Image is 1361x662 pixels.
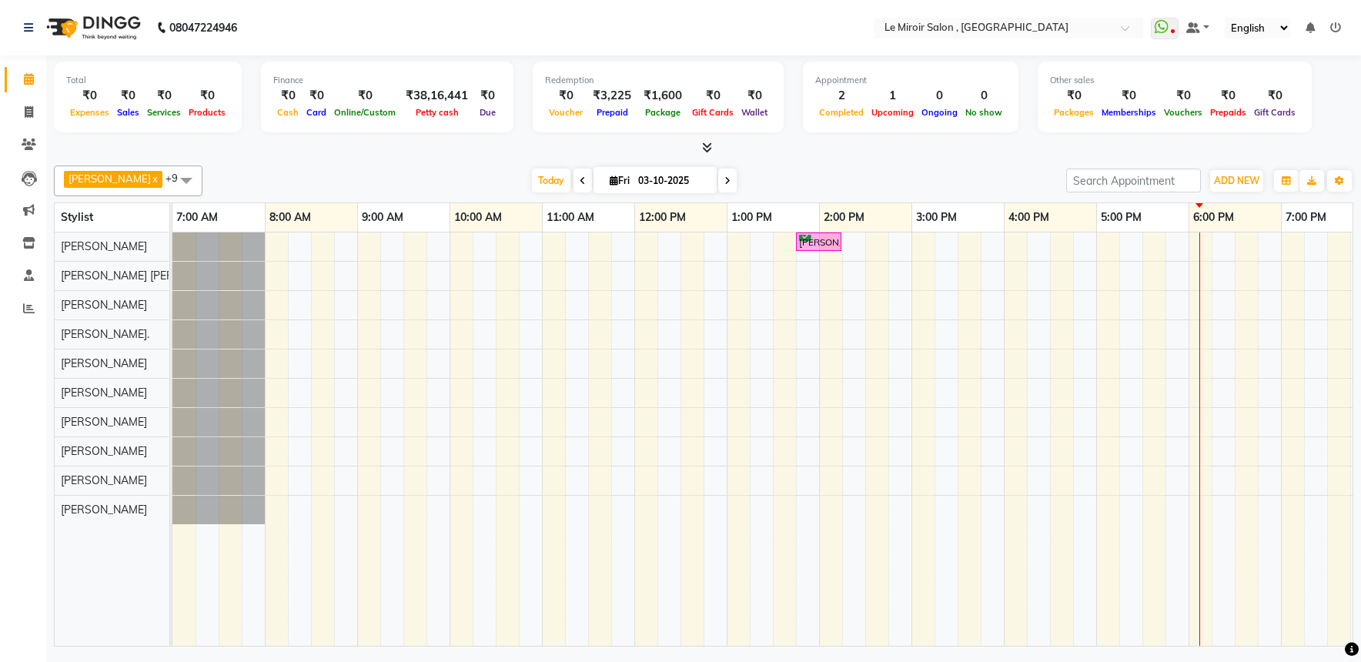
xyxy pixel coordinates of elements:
[273,74,501,87] div: Finance
[1250,87,1299,105] div: ₹0
[532,169,570,192] span: Today
[330,87,400,105] div: ₹0
[330,107,400,118] span: Online/Custom
[543,206,598,229] a: 11:00 AM
[266,206,315,229] a: 8:00 AM
[273,87,303,105] div: ₹0
[634,169,711,192] input: 2025-10-03
[635,206,690,229] a: 12:00 PM
[143,107,185,118] span: Services
[1050,107,1098,118] span: Packages
[476,107,500,118] span: Due
[113,107,143,118] span: Sales
[172,206,222,229] a: 7:00 AM
[166,172,189,184] span: +9
[1005,206,1053,229] a: 4:00 PM
[1050,87,1098,105] div: ₹0
[1098,87,1160,105] div: ₹0
[606,175,634,186] span: Fri
[143,87,185,105] div: ₹0
[66,87,113,105] div: ₹0
[815,87,868,105] div: 2
[545,74,771,87] div: Redemption
[918,87,961,105] div: 0
[1066,169,1201,192] input: Search Appointment
[358,206,407,229] a: 9:00 AM
[737,107,771,118] span: Wallet
[1210,170,1263,192] button: ADD NEW
[1214,175,1259,186] span: ADD NEW
[1206,87,1250,105] div: ₹0
[69,172,151,185] span: [PERSON_NAME]
[61,503,147,517] span: [PERSON_NAME]
[61,415,147,429] span: [PERSON_NAME]
[66,107,113,118] span: Expenses
[912,206,961,229] a: 3:00 PM
[1206,107,1250,118] span: Prepaids
[815,107,868,118] span: Completed
[273,107,303,118] span: Cash
[1097,206,1145,229] a: 5:00 PM
[185,87,229,105] div: ₹0
[412,107,463,118] span: Petty cash
[868,87,918,105] div: 1
[61,386,147,400] span: [PERSON_NAME]
[400,87,474,105] div: ₹38,16,441
[961,87,1006,105] div: 0
[641,107,684,118] span: Package
[918,107,961,118] span: Ongoing
[169,6,237,49] b: 08047224946
[545,107,587,118] span: Voucher
[303,107,330,118] span: Card
[1160,87,1206,105] div: ₹0
[61,239,147,253] span: [PERSON_NAME]
[1160,107,1206,118] span: Vouchers
[637,87,688,105] div: ₹1,600
[61,210,93,224] span: Stylist
[1098,107,1160,118] span: Memberships
[474,87,501,105] div: ₹0
[1189,206,1238,229] a: 6:00 PM
[450,206,506,229] a: 10:00 AM
[688,87,737,105] div: ₹0
[815,74,1006,87] div: Appointment
[1250,107,1299,118] span: Gift Cards
[868,107,918,118] span: Upcoming
[798,235,840,249] div: [PERSON_NAME], TK01, 01:45 PM-02:15 PM, INNOA Touch up(2 inches)
[820,206,868,229] a: 2:00 PM
[39,6,145,49] img: logo
[66,74,229,87] div: Total
[1282,206,1330,229] a: 7:00 PM
[303,87,330,105] div: ₹0
[113,87,143,105] div: ₹0
[961,107,1006,118] span: No show
[61,298,147,312] span: [PERSON_NAME]
[61,269,279,283] span: [PERSON_NAME] [PERSON_NAME] Therapy
[61,356,147,370] span: [PERSON_NAME]
[151,172,158,185] a: x
[737,87,771,105] div: ₹0
[61,473,147,487] span: [PERSON_NAME]
[587,87,637,105] div: ₹3,225
[61,444,147,458] span: [PERSON_NAME]
[1050,74,1299,87] div: Other sales
[688,107,737,118] span: Gift Cards
[185,107,229,118] span: Products
[727,206,776,229] a: 1:00 PM
[545,87,587,105] div: ₹0
[61,327,149,341] span: [PERSON_NAME].
[593,107,632,118] span: Prepaid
